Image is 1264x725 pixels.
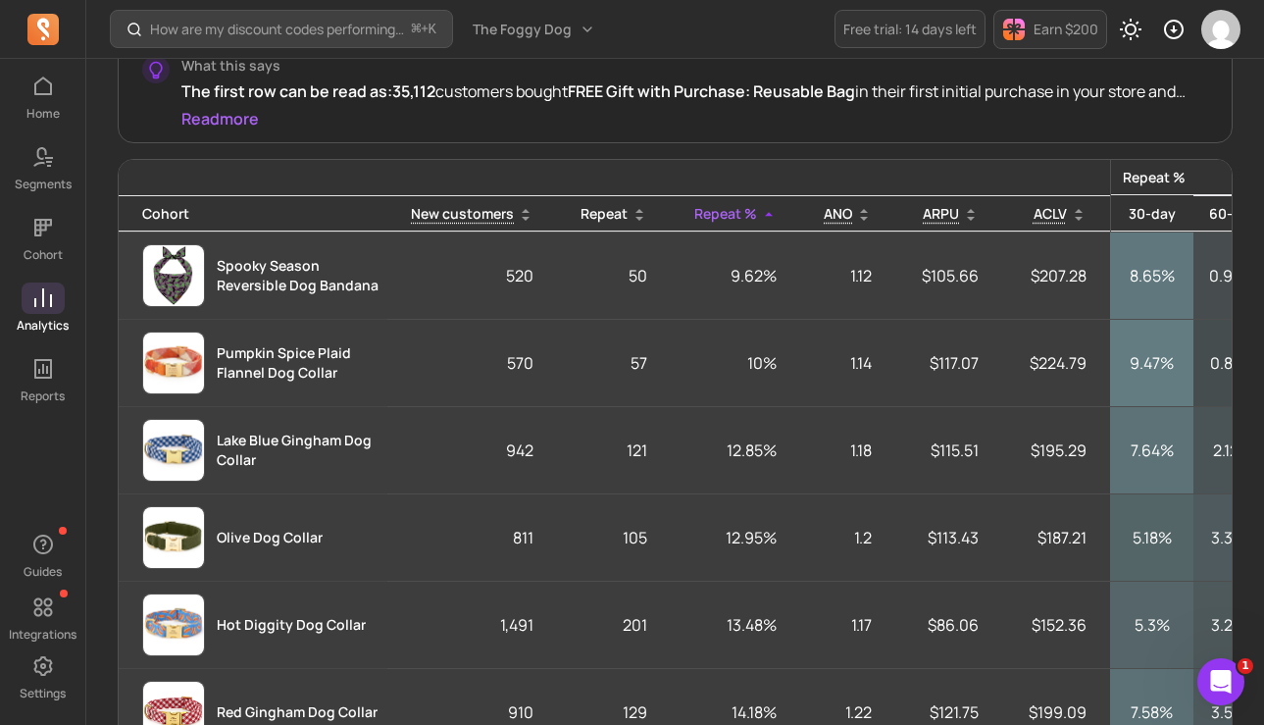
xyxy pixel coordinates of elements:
[843,20,977,39] p: Free trial: 14 days left
[143,420,204,481] img: cohort product
[9,627,76,643] p: Integrations
[387,339,557,387] p: 570
[411,204,514,223] span: New customers
[671,601,800,648] p: 13.48%
[20,686,66,701] p: Settings
[217,343,387,383] p: Pumpkin Spice Plaid Flannel Dog Collar
[119,196,387,233] th: Cohort
[557,601,671,648] p: 201
[1209,700,1256,724] p: 3.52%
[21,388,65,404] p: Reports
[1209,526,1256,549] p: 3.33%
[1238,658,1253,674] span: 1
[1209,351,1256,375] p: 0.88%
[143,333,204,393] img: cohort product
[1002,427,1110,474] p: $195.29
[895,427,1002,474] p: $115.51
[568,80,855,102] span: FREE Gift with Purchase: Reusable Bag
[143,595,204,655] img: cohort product
[1209,264,1256,287] p: 0.96%
[411,18,422,42] kbd: ⌘
[181,107,259,130] button: Readmore
[181,56,1208,76] p: What this says
[473,20,572,39] span: The Foggy Dog
[1034,204,1067,223] span: ACLV
[671,196,800,233] th: Toggle SortBy
[461,12,607,47] button: The Foggy Dog
[895,252,1002,299] p: $105.66
[671,339,800,387] p: 10%
[800,427,895,474] p: 1.18
[824,204,852,223] span: ANO
[26,106,60,122] p: Home
[923,204,959,223] span: ARPU
[557,514,671,561] p: 105
[557,252,671,299] p: 50
[1209,439,1256,462] p: 2.12%
[387,252,557,299] p: 520
[17,318,69,334] p: Analytics
[1209,613,1256,637] p: 3.22%
[1002,514,1110,561] p: $187.21
[1002,601,1110,648] p: $152.36
[217,528,323,547] p: Olive Dog Collar
[1126,351,1178,375] p: 9.47%
[895,196,1002,233] th: Toggle SortBy
[671,514,800,561] p: 12.95%
[1110,196,1193,233] th: 30-day
[15,177,72,192] p: Segments
[895,339,1002,387] p: $117.07
[412,19,436,39] span: +
[895,514,1002,561] p: $113.43
[217,702,378,722] p: Red Gingham Dog Collar
[1126,439,1178,462] p: 7.64%
[143,507,204,568] img: cohort product
[1111,10,1150,49] button: Toggle dark mode
[1126,526,1178,549] p: 5.18%
[1197,658,1244,705] iframe: Intercom live chat
[800,339,895,387] p: 1.14
[1201,10,1240,49] img: avatar
[1002,196,1110,233] th: Toggle SortBy
[217,615,366,635] p: Hot Diggity Dog Collar
[22,525,65,584] button: Guides
[1126,613,1178,637] p: 5.3%
[557,196,671,233] th: Toggle SortBy
[181,79,1208,103] p: customers bought in their first initial purchase in your store and have had an average orders in ...
[1034,20,1098,39] p: Earn $200
[671,252,800,299] p: 9.62%
[800,514,895,561] p: 1.2
[1126,700,1178,724] p: 7.58%
[800,196,895,233] th: Toggle SortBy
[150,20,404,39] p: How are my discount codes performing daily?
[800,601,895,648] p: 1.17
[387,514,557,561] p: 811
[110,10,453,48] button: How are my discount codes performing daily?⌘+K
[143,245,204,306] img: cohort product
[895,601,1002,648] p: $86.06
[24,564,62,580] p: Guides
[387,196,557,233] th: Toggle SortBy
[800,252,895,299] p: 1.12
[1002,339,1110,387] p: $224.79
[834,10,986,48] a: Free trial: 14 days left
[671,427,800,474] p: 12.85%
[387,427,557,474] p: 942
[392,80,435,102] span: 35,112
[1002,252,1110,299] p: $207.28
[387,601,557,648] p: 1,491
[557,427,671,474] p: 121
[557,339,671,387] p: 57
[217,256,387,295] p: Spooky Season Reversible Dog Bandana
[24,247,63,263] p: Cohort
[993,10,1107,49] button: Earn $200
[1126,264,1178,287] p: 8.65%
[429,22,436,37] kbd: K
[181,80,392,102] span: The first row can be read as:
[217,431,387,470] p: Lake Blue Gingham Dog Collar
